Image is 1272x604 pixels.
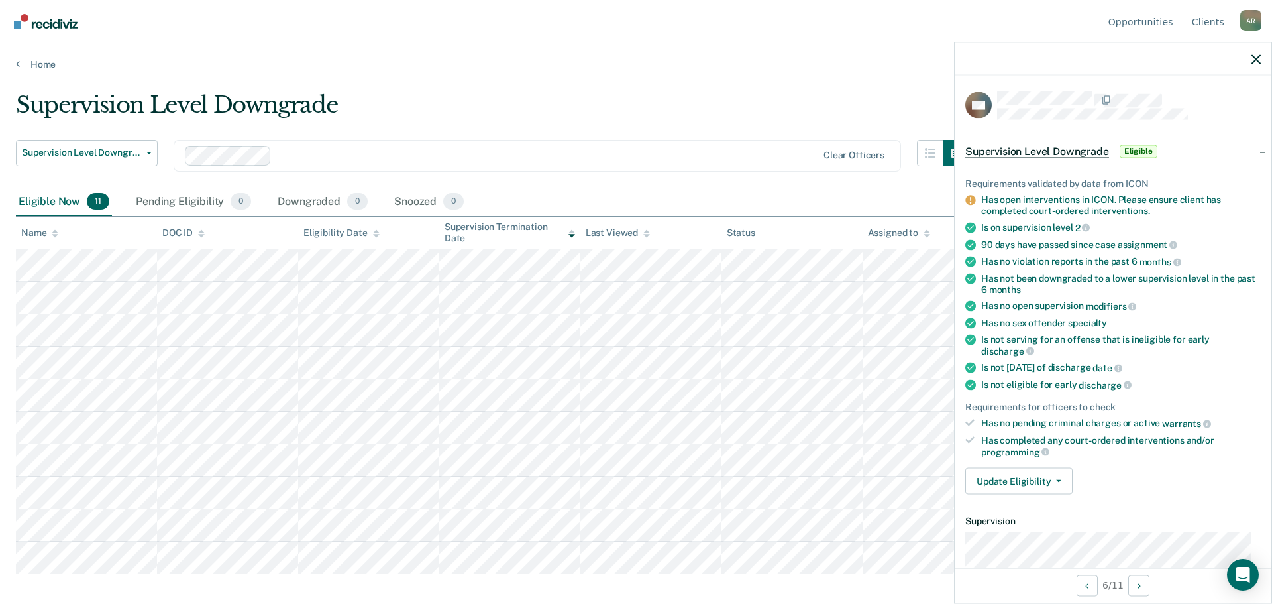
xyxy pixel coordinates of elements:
div: Requirements validated by data from ICON [965,178,1261,189]
div: 6 / 11 [955,568,1271,603]
span: months [1139,256,1181,267]
div: Supervision Level Downgrade [16,91,970,129]
div: Has not been downgraded to a lower supervision level in the past 6 [981,272,1261,295]
div: Name [21,227,58,239]
span: months [989,284,1021,294]
div: Supervision Termination Date [445,221,575,244]
div: Eligibility Date [303,227,380,239]
span: warrants [1162,418,1211,429]
span: modifiers [1086,301,1137,312]
img: Recidiviz [14,14,78,29]
div: Has completed any court-ordered interventions and/or [981,434,1261,457]
span: discharge [1079,379,1132,390]
span: specialty [1068,317,1107,328]
span: 11 [87,193,109,210]
div: Has no pending criminal charges or active [981,418,1261,430]
div: Is not serving for an offense that is ineligible for early [981,333,1261,356]
div: Downgraded [275,188,370,217]
span: 0 [347,193,368,210]
button: Profile dropdown button [1240,10,1261,31]
span: 2 [1075,222,1090,233]
div: Requirements for officers to check [965,401,1261,412]
span: discharge [981,345,1034,356]
div: Assigned to [868,227,930,239]
div: Pending Eligibility [133,188,254,217]
button: Next Opportunity [1128,575,1149,596]
span: Eligible [1120,145,1157,158]
div: Has open interventions in ICON. Please ensure client has completed court-ordered interventions. [981,194,1261,217]
div: Eligible Now [16,188,112,217]
div: Is not eligible for early [981,379,1261,391]
div: Open Intercom Messenger [1227,559,1259,591]
div: Last Viewed [586,227,650,239]
span: date [1092,363,1122,373]
div: Has no sex offender [981,317,1261,328]
div: Is on supervision level [981,221,1261,233]
span: 0 [443,193,464,210]
div: Clear officers [823,150,884,161]
div: Snoozed [392,188,466,217]
div: Supervision Level DowngradeEligible [955,130,1271,172]
dt: Supervision [965,516,1261,527]
div: Has no violation reports in the past 6 [981,256,1261,268]
button: Previous Opportunity [1077,575,1098,596]
span: 0 [231,193,251,210]
a: Home [16,58,1256,70]
div: 90 days have passed since case [981,239,1261,251]
div: Has no open supervision [981,300,1261,312]
span: programming [981,446,1049,457]
span: Supervision Level Downgrade [965,145,1109,158]
div: DOC ID [162,227,205,239]
div: Status [727,227,755,239]
div: A R [1240,10,1261,31]
div: Is not [DATE] of discharge [981,362,1261,374]
span: Supervision Level Downgrade [22,147,141,158]
button: Update Eligibility [965,468,1073,495]
span: assignment [1118,239,1177,250]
